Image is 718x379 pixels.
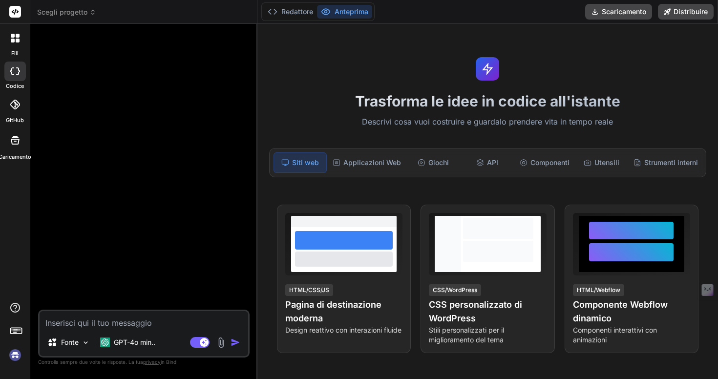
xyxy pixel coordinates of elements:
font: Componenti [530,158,570,167]
font: codice [6,83,24,89]
button: Distribuire [658,4,714,20]
font: API [487,158,498,167]
font: HTML/CSS/JS [289,286,329,294]
font: CSS/WordPress [433,286,477,294]
font: in Bind [161,359,176,365]
font: CSS personalizzato di WordPress [429,299,522,323]
font: Strumenti interni [644,158,698,167]
font: Redattore [281,7,313,16]
font: Utensili [594,158,619,167]
font: Scaricamento [602,7,646,16]
font: Controlla sempre due volte le risposte. La tua [38,359,143,365]
font: Descrivi cosa vuoi costruire e guardalo prendere vita in tempo reale [362,117,613,126]
img: attaccamento [215,337,227,348]
font: fili [11,50,19,57]
font: Siti web [292,158,319,167]
button: Anteprima [317,5,372,19]
font: HTML/Webflow [577,286,620,294]
font: Componenti interattivi con animazioni [573,326,657,344]
img: icona [231,337,240,347]
font: Fonte [61,338,79,346]
button: Scaricamento [585,4,652,20]
font: GPT-4o min.. [114,338,155,346]
font: Applicazioni Web [343,158,401,167]
font: GitHub [6,117,24,124]
font: Scegli progetto [37,8,87,16]
font: Pagina di destinazione moderna [285,299,381,323]
font: privacy [143,359,161,365]
font: Anteprima [335,7,368,16]
font: Giochi [428,158,449,167]
img: registrazione [7,347,23,363]
img: GPT-4o mini [100,337,110,347]
font: Stili personalizzati per il miglioramento del tema [429,326,504,344]
font: Design reattivo con interazioni fluide [285,326,401,334]
font: Distribuire [674,7,708,16]
font: Trasforma le idee in codice all'istante [355,92,620,110]
button: Redattore [264,5,317,19]
font: Componente Webflow dinamico [573,299,668,323]
img: Scegli i modelli [82,338,90,347]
